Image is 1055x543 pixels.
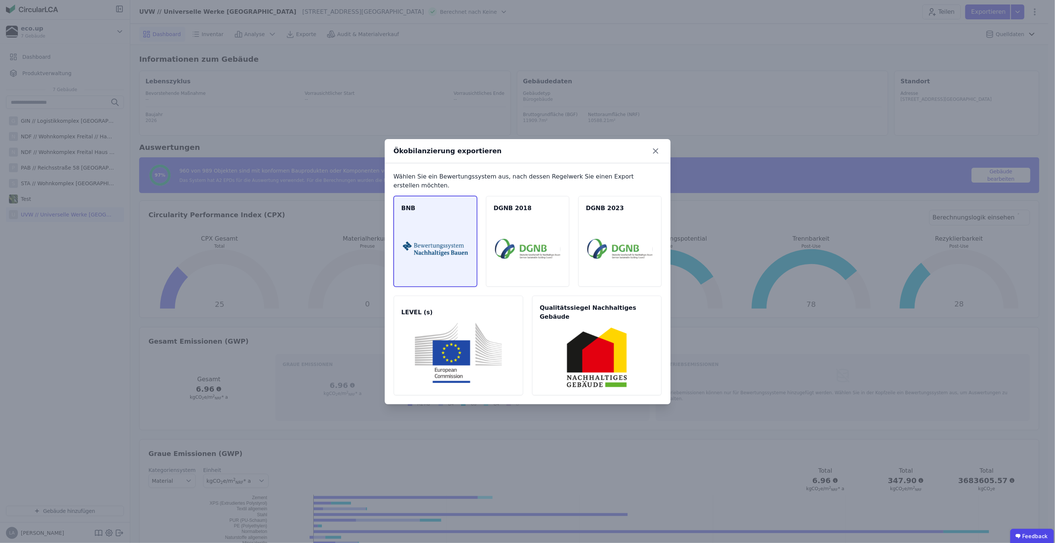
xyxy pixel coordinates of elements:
[394,172,662,190] div: Wählen Sie ein Bewertungssystem aus, nach dessen Regelwerk Sie einen Export erstellen möchten.
[494,204,562,213] span: DGNB 2018
[540,303,654,321] span: Qualitätssiegel Nachhaltiges Gebäude
[587,219,653,279] img: dgnb23
[394,146,502,156] div: Ökobilanzierung exportieren
[495,219,560,279] img: dgnb18
[586,204,654,213] span: DGNB 2023
[402,308,515,317] span: LEVEL (s)
[403,219,468,279] img: bnb
[402,204,469,213] span: BNB
[403,323,514,383] img: levels
[541,327,653,388] img: qng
